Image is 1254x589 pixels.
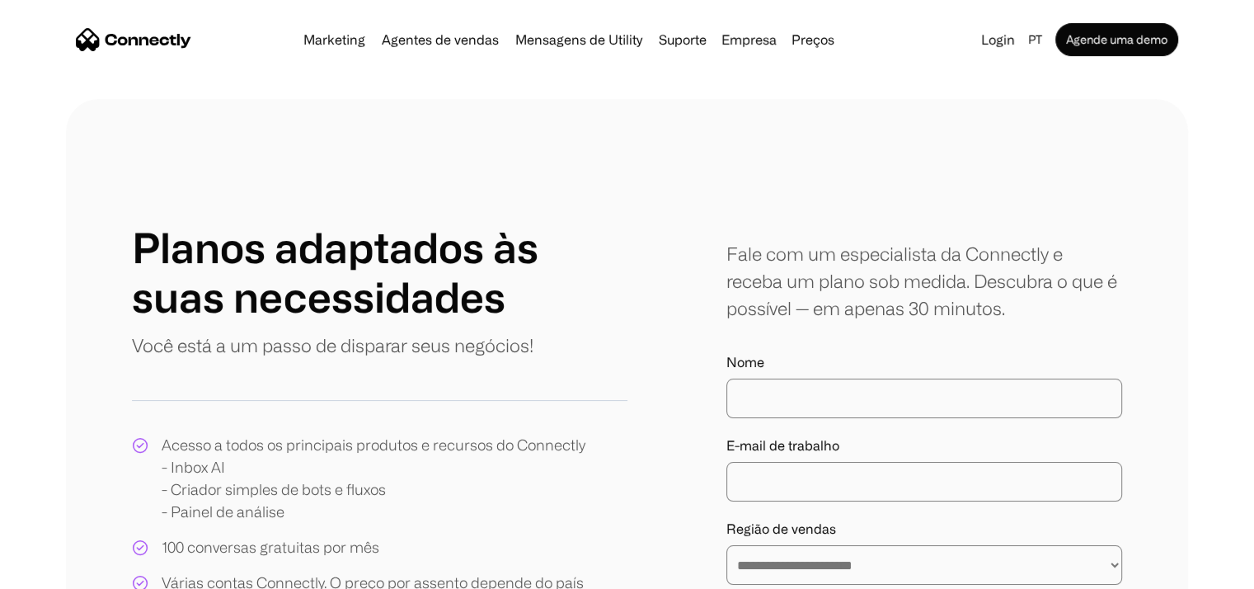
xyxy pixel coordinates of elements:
[1028,28,1042,51] div: pt
[1022,28,1052,51] div: pt
[132,223,627,322] h1: Planos adaptados às suas necessidades
[785,33,841,46] a: Preços
[162,536,379,558] div: 100 conversas gratuitas por mês
[16,558,99,583] aside: Language selected: Português (Brasil)
[297,33,372,46] a: Marketing
[975,28,1022,51] a: Login
[721,28,777,51] div: Empresa
[132,332,533,359] p: Você está a um passo de disparar seus negócios!
[33,560,99,583] ul: Language list
[716,28,782,51] div: Empresa
[375,33,505,46] a: Agentes de vendas
[509,33,649,46] a: Mensagens de Utility
[652,33,713,46] a: Suporte
[76,27,191,52] a: home
[726,240,1122,322] div: Fale com um especialista da Connectly e receba um plano sob medida. Descubra o que é possível — e...
[726,521,1122,537] label: Região de vendas
[162,434,585,523] div: Acesso a todos os principais produtos e recursos do Connectly - Inbox AI - Criador simples de bot...
[726,355,1122,370] label: Nome
[726,438,1122,454] label: E-mail de trabalho
[1055,23,1178,56] a: Agende uma demo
